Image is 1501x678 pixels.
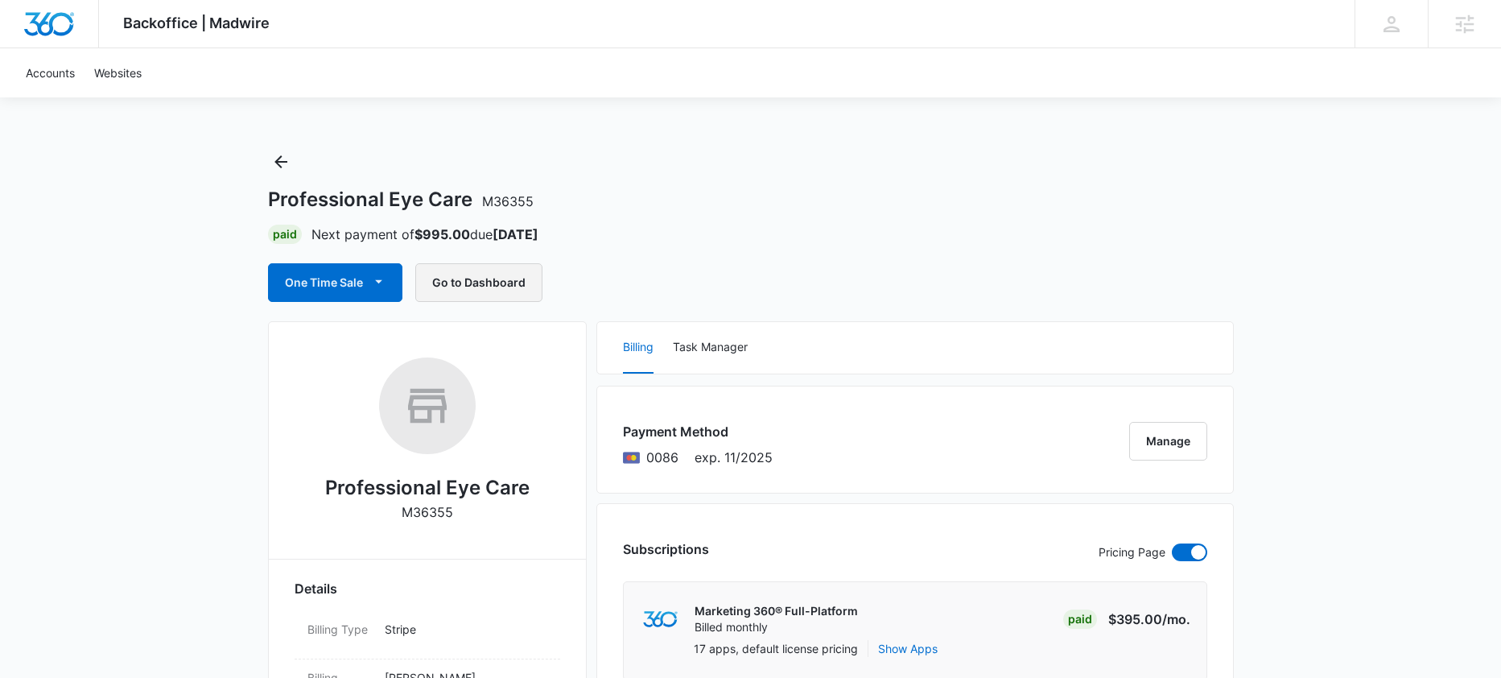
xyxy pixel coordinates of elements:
[695,448,773,467] span: exp. 11/2025
[414,226,470,242] strong: $995.00
[295,611,560,659] div: Billing TypeStripe
[123,14,270,31] span: Backoffice | Madwire
[623,422,773,441] h3: Payment Method
[268,225,302,244] div: Paid
[646,448,678,467] span: Mastercard ending with
[623,322,654,374] button: Billing
[493,226,538,242] strong: [DATE]
[1108,610,1190,629] p: $395.00
[643,611,678,628] img: marketing360Logo
[268,263,402,302] button: One Time Sale
[295,579,337,598] span: Details
[16,48,85,97] a: Accounts
[268,188,534,212] h1: Professional Eye Care
[1099,544,1165,561] p: Pricing Page
[385,621,547,638] p: Stripe
[482,193,534,209] span: M36355
[673,322,748,374] button: Task Manager
[311,225,538,244] p: Next payment of due
[695,619,858,635] p: Billed monthly
[1063,610,1097,629] div: Paid
[307,621,372,638] dt: Billing Type
[402,502,453,522] p: M36355
[878,640,938,657] button: Show Apps
[85,48,151,97] a: Websites
[415,263,542,302] button: Go to Dashboard
[268,149,294,175] button: Back
[325,473,530,502] h2: Professional Eye Care
[1129,422,1207,461] button: Manage
[694,640,858,657] p: 17 apps, default license pricing
[695,603,858,619] p: Marketing 360® Full-Platform
[623,540,709,559] h3: Subscriptions
[1162,611,1190,627] span: /mo.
